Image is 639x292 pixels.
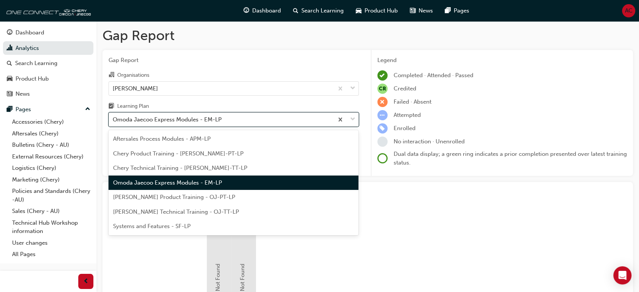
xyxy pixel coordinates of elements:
span: Enrolled [394,125,416,132]
a: Dashboard [3,26,93,40]
span: No interaction · Unenrolled [394,138,465,145]
span: pages-icon [445,6,451,16]
a: Technical Hub Workshop information [9,217,93,237]
a: Logistics (Chery) [9,162,93,174]
div: Learning Plan [117,103,149,110]
span: car-icon [356,6,361,16]
span: search-icon [293,6,298,16]
span: search-icon [7,60,12,67]
a: Marketing (Chery) [9,174,93,186]
a: Search Learning [3,56,93,70]
span: learningRecordVerb_NONE-icon [377,137,388,147]
span: guage-icon [7,30,12,36]
a: news-iconNews [404,3,439,19]
span: Dashboard [252,6,281,15]
div: [PERSON_NAME] [113,84,158,93]
a: All Pages [9,249,93,260]
span: up-icon [85,104,90,114]
a: Aftersales (Chery) [9,128,93,140]
span: Gap Report [109,56,359,65]
a: Accessories (Chery) [9,116,93,128]
span: Systems and Features - SF-LP [113,223,191,230]
span: Pages [454,6,469,15]
span: prev-icon [83,277,89,286]
span: guage-icon [244,6,249,16]
span: Failed · Absent [394,98,431,105]
div: Omoda Jaecoo Express Modules - EM-LP [113,115,222,124]
h1: Gap Report [102,27,633,44]
span: Not Found [214,264,221,291]
span: learningRecordVerb_COMPLETE-icon [377,70,388,81]
a: search-iconSearch Learning [287,3,350,19]
a: car-iconProduct Hub [350,3,404,19]
button: Pages [3,103,93,116]
div: Product Hub [16,75,49,83]
span: [PERSON_NAME] Technical Training - OJ-TT-LP [113,208,239,215]
a: User changes [9,237,93,249]
div: Dashboard [16,28,44,37]
span: Aftersales Process Modules - APM-LP [113,135,211,142]
a: Policies and Standards (Chery -AU) [9,185,93,205]
span: null-icon [377,84,388,94]
span: Product Hub [364,6,398,15]
span: chart-icon [7,45,12,52]
a: Product Hub [3,72,93,86]
span: organisation-icon [109,72,114,79]
a: guage-iconDashboard [237,3,287,19]
button: DashboardAnalyticsSearch LearningProduct HubNews [3,24,93,103]
span: News [419,6,433,15]
a: pages-iconPages [439,3,475,19]
div: Organisations [117,71,149,79]
span: Dual data display; a green ring indicates a prior completion presented over latest training status. [394,151,627,166]
span: Not Found [239,264,246,291]
div: Legend [377,56,627,65]
span: Chery Product Training - [PERSON_NAME]-PT-LP [113,150,244,157]
span: AC [625,6,633,15]
span: learningRecordVerb_ENROLL-icon [377,123,388,134]
button: AC [622,4,635,17]
span: learningplan-icon [109,103,114,110]
a: Bulletins (Chery - AU) [9,139,93,151]
span: down-icon [350,84,355,93]
div: Open Intercom Messenger [613,266,631,284]
div: Search Learning [15,59,57,68]
div: Pages [16,105,31,114]
a: News [3,87,93,101]
span: pages-icon [7,106,12,113]
span: learningRecordVerb_ATTEMPT-icon [377,110,388,120]
span: Omoda Jaecoo Express Modules - EM-LP [113,179,222,186]
img: oneconnect [4,3,91,18]
span: news-icon [7,91,12,98]
a: Analytics [3,41,93,55]
span: [PERSON_NAME] Product Training - OJ-PT-LP [113,194,235,200]
span: down-icon [350,115,355,124]
span: learningRecordVerb_FAIL-icon [377,97,388,107]
a: Sales (Chery - AU) [9,205,93,217]
span: car-icon [7,76,12,82]
span: Completed · Attended · Passed [394,72,473,79]
span: Credited [394,85,416,92]
span: Search Learning [301,6,344,15]
span: Attempted [394,112,421,118]
a: External Resources (Chery) [9,151,93,163]
div: News [16,90,30,98]
span: Chery Technical Training - [PERSON_NAME]-TT-LP [113,165,247,171]
span: news-icon [410,6,416,16]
